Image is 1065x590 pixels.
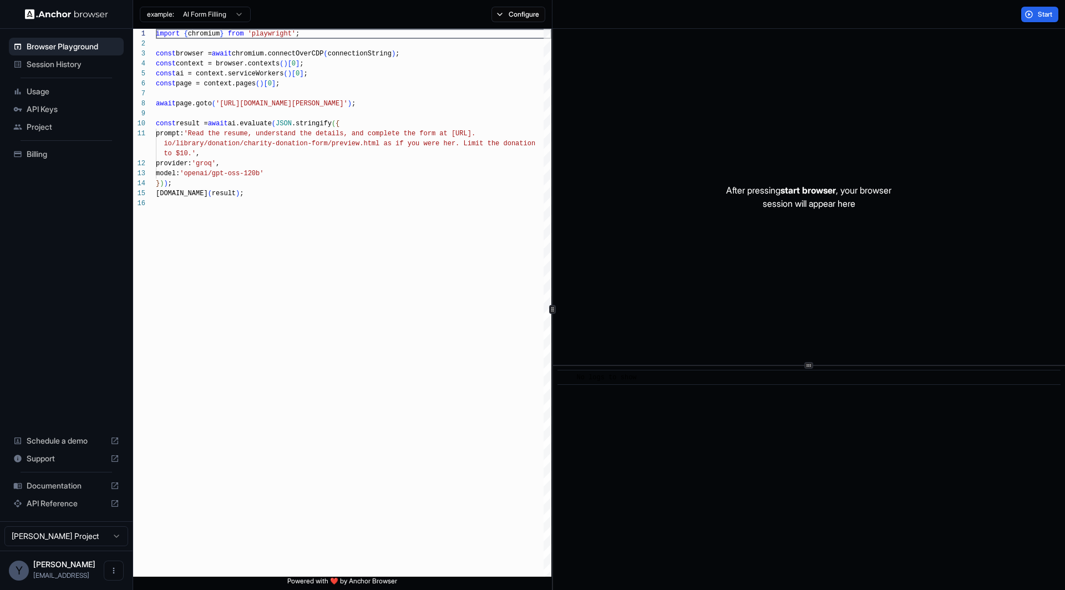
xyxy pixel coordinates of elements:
span: JSON [276,120,292,128]
span: ( [256,80,260,88]
span: ; [276,80,280,88]
button: Configure [491,7,545,22]
div: 3 [133,49,145,59]
span: browser = [176,50,212,58]
span: example: [147,10,174,19]
img: Anchor Logo [25,9,108,19]
div: 6 [133,79,145,89]
span: context = browser.contexts [176,60,280,68]
span: const [156,120,176,128]
div: Support [9,450,124,467]
div: 11 [133,129,145,139]
span: ) [283,60,287,68]
div: 4 [133,59,145,69]
span: ; [352,100,356,108]
span: ) [164,180,168,187]
span: Support [27,453,106,464]
div: 8 [133,99,145,109]
div: Schedule a demo [9,432,124,450]
span: model: [156,170,180,177]
span: , [216,160,220,167]
span: Browser Playground [27,41,119,52]
span: Usage [27,86,119,97]
span: Schedule a demo [27,435,106,446]
div: API Keys [9,100,124,118]
span: } [156,180,160,187]
span: Billing [27,149,119,160]
span: await [212,50,232,58]
span: 0 [292,60,296,68]
p: After pressing , your browser session will appear here [726,184,891,210]
div: Session History [9,55,124,73]
span: ( [323,50,327,58]
span: Project [27,121,119,133]
div: Documentation [9,477,124,495]
div: 16 [133,199,145,208]
span: Powered with ❤️ by Anchor Browser [287,577,397,590]
span: ; [395,50,399,58]
span: ai = context.serviceWorkers [176,70,283,78]
div: Browser Playground [9,38,124,55]
button: Open menu [104,561,124,581]
span: const [156,50,176,58]
span: ) [392,50,395,58]
button: Start [1021,7,1058,22]
span: ) [236,190,240,197]
span: html as if you were her. Limit the donation [363,140,535,147]
span: io/library/donation/charity-donation-form/preview. [164,140,363,147]
span: to $10.' [164,150,196,157]
span: ai.evaluate [228,120,272,128]
span: API Keys [27,104,119,115]
div: 9 [133,109,145,119]
span: ) [160,180,164,187]
span: 'playwright' [248,30,296,38]
span: [ [292,70,296,78]
span: prompt: [156,130,184,138]
div: Usage [9,83,124,100]
span: ( [272,120,276,128]
div: 10 [133,119,145,129]
span: ​ [563,372,569,383]
div: 5 [133,69,145,79]
div: 1 [133,29,145,39]
span: lete the form at [URL]. [383,130,475,138]
span: 'groq' [192,160,216,167]
span: { [184,30,187,38]
div: 7 [133,89,145,99]
span: page = context.pages [176,80,256,88]
div: 15 [133,189,145,199]
span: API Reference [27,498,106,509]
span: ( [208,190,212,197]
span: await [208,120,228,128]
span: .stringify [292,120,332,128]
span: { [336,120,339,128]
span: ) [348,100,352,108]
span: const [156,80,176,88]
div: 14 [133,179,145,189]
span: ] [296,60,300,68]
span: Start [1038,10,1053,19]
span: const [156,60,176,68]
span: ] [272,80,276,88]
span: ; [168,180,172,187]
div: Billing [9,145,124,163]
span: result = [176,120,208,128]
span: ; [300,60,303,68]
span: start browser [780,185,836,196]
div: 13 [133,169,145,179]
span: ; [240,190,244,197]
span: ) [260,80,263,88]
span: const [156,70,176,78]
span: } [220,30,224,38]
span: page.goto [176,100,212,108]
span: ( [212,100,216,108]
span: 0 [296,70,300,78]
div: Y [9,561,29,581]
span: yuma@o-mega.ai [33,571,89,579]
span: , [196,150,200,157]
span: ] [300,70,303,78]
div: API Reference [9,495,124,512]
span: chromium [188,30,220,38]
span: connectionString [328,50,392,58]
span: Documentation [27,480,106,491]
